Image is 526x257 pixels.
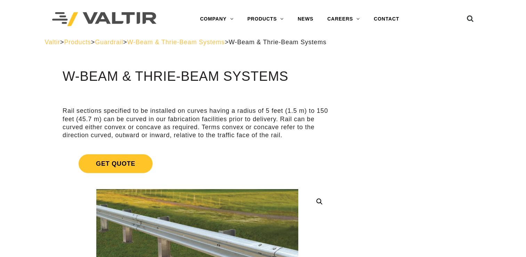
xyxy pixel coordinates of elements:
[320,12,367,26] a: CAREERS
[63,69,332,84] h1: W-Beam & Thrie-Beam Systems
[63,146,332,181] a: Get Quote
[367,12,406,26] a: CONTACT
[64,39,91,46] a: Products
[45,39,60,46] a: Valtir
[52,12,156,26] img: Valtir
[127,39,225,46] a: W-Beam & Thrie-Beam Systems
[95,39,123,46] a: Guardrail
[291,12,320,26] a: NEWS
[229,39,326,46] span: W-Beam & Thrie-Beam Systems
[240,12,291,26] a: PRODUCTS
[45,38,482,46] div: > > > >
[79,154,153,173] span: Get Quote
[63,107,332,140] p: Rail sections specified to be installed on curves having a radius of 5 feet (1.5 m) to 150 feet (...
[193,12,240,26] a: COMPANY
